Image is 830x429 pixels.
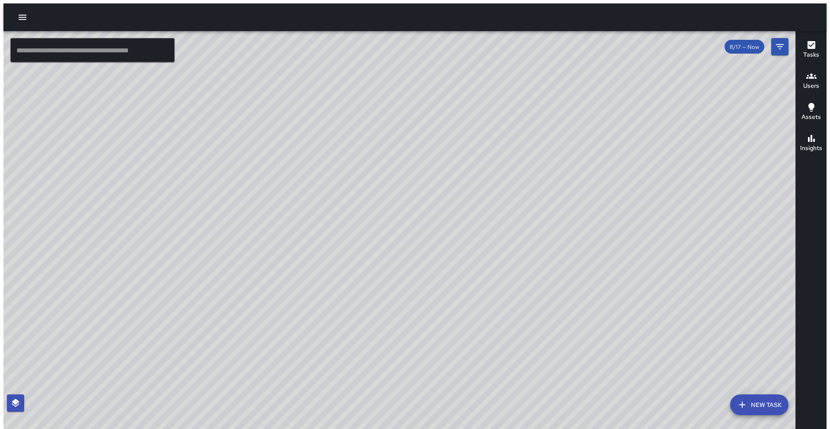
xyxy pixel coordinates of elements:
[803,81,819,91] h6: Users
[725,43,764,51] span: 8/17 — Now
[796,128,827,159] button: Insights
[771,38,788,55] button: Filters
[796,66,827,97] button: Users
[730,394,788,415] button: New Task
[796,97,827,128] button: Assets
[796,35,827,66] button: Tasks
[800,144,822,153] h6: Insights
[801,112,821,122] h6: Assets
[803,50,819,60] h6: Tasks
